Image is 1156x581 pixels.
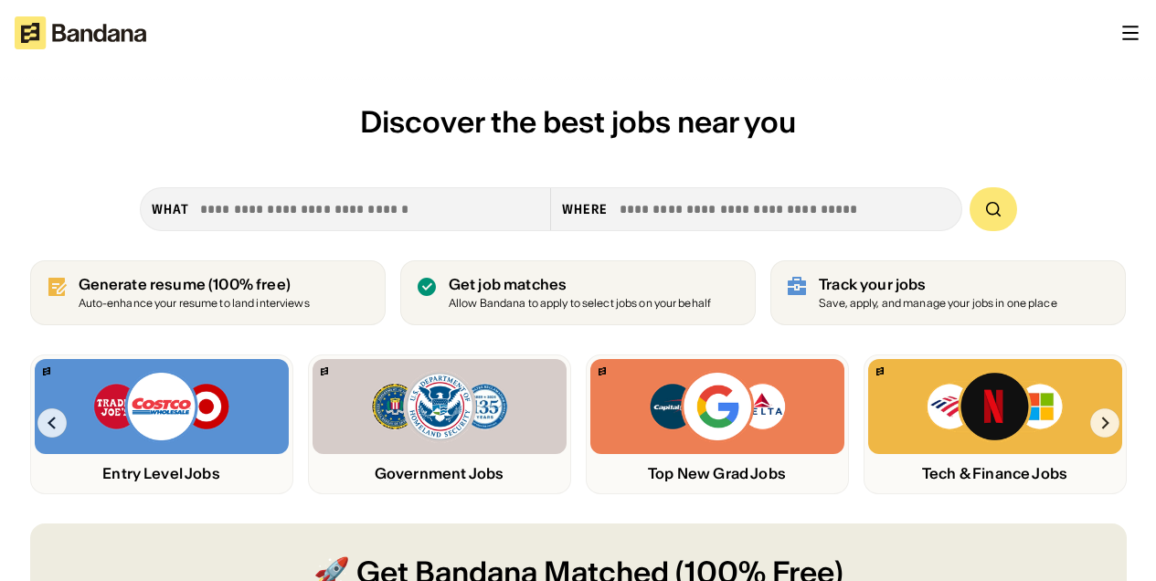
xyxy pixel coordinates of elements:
img: Bandana logo [876,367,884,375]
img: Bandana logo [43,367,50,375]
div: Where [562,201,609,217]
a: Get job matches Allow Bandana to apply to select jobs on your behalf [400,260,756,325]
span: Discover the best jobs near you [360,103,796,141]
img: Capital One, Google, Delta logos [648,370,787,443]
a: Bandana logoFBI, DHS, MWRD logosGovernment Jobs [308,354,571,494]
div: Top New Grad Jobs [590,465,844,482]
div: Auto-enhance your resume to land interviews [79,298,310,310]
div: Generate resume [79,276,310,293]
img: Bandana logo [321,367,328,375]
span: (100% free) [208,275,291,293]
div: Entry Level Jobs [35,465,289,482]
img: FBI, DHS, MWRD logos [370,370,509,443]
div: Government Jobs [313,465,567,482]
div: Track your jobs [819,276,1057,293]
div: Get job matches [449,276,711,293]
div: Tech & Finance Jobs [868,465,1122,482]
img: Bank of America, Netflix, Microsoft logos [926,370,1064,443]
img: Right Arrow [1090,408,1119,438]
a: Bandana logoBank of America, Netflix, Microsoft logosTech & Finance Jobs [864,354,1127,494]
a: Track your jobs Save, apply, and manage your jobs in one place [770,260,1126,325]
img: Bandana logo [599,367,606,375]
a: Bandana logoCapital One, Google, Delta logosTop New Grad Jobs [586,354,849,494]
img: Left Arrow [37,408,67,438]
a: Generate resume (100% free)Auto-enhance your resume to land interviews [30,260,386,325]
img: Bandana logotype [15,16,146,49]
div: Allow Bandana to apply to select jobs on your behalf [449,298,711,310]
div: what [152,201,189,217]
a: Bandana logoTrader Joe’s, Costco, Target logosEntry Level Jobs [30,354,293,494]
div: Save, apply, and manage your jobs in one place [819,298,1057,310]
img: Trader Joe’s, Costco, Target logos [92,370,231,443]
